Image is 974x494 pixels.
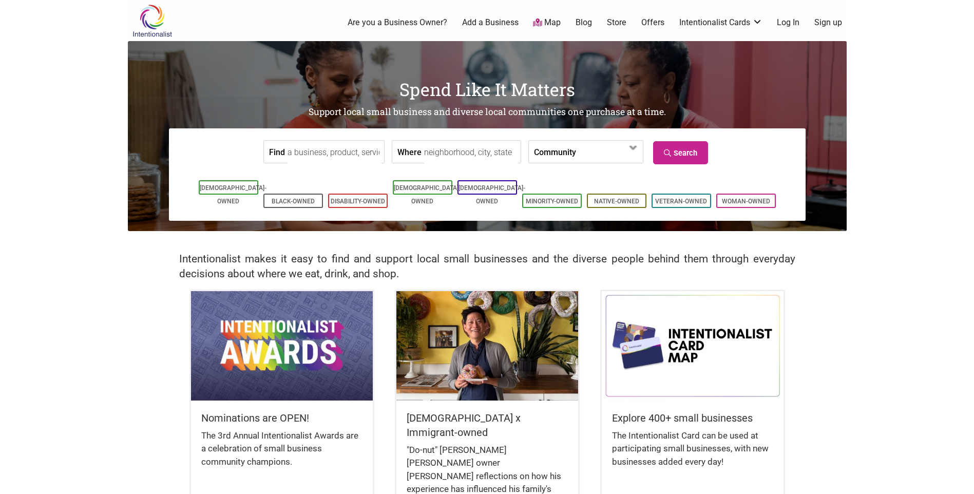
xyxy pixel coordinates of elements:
[534,141,576,163] label: Community
[612,429,773,479] div: The Intentionalist Card can be used at participating small businesses, with new businesses added ...
[655,198,707,205] a: Veteran-Owned
[679,17,762,28] a: Intentionalist Cards
[722,198,770,205] a: Woman-Owned
[576,17,592,28] a: Blog
[462,17,519,28] a: Add a Business
[394,184,461,205] a: [DEMOGRAPHIC_DATA]-Owned
[533,17,561,29] a: Map
[602,291,784,400] img: Intentionalist Card Map
[331,198,385,205] a: Disability-Owned
[424,141,518,164] input: neighborhood, city, state
[777,17,799,28] a: Log In
[607,17,626,28] a: Store
[128,4,177,37] img: Intentionalist
[348,17,447,28] a: Are you a Business Owner?
[653,141,708,164] a: Search
[612,411,773,425] h5: Explore 400+ small businesses
[814,17,842,28] a: Sign up
[407,411,568,440] h5: [DEMOGRAPHIC_DATA] x Immigrant-owned
[201,429,362,479] div: The 3rd Annual Intentionalist Awards are a celebration of small business community champions.
[526,198,578,205] a: Minority-Owned
[200,184,266,205] a: [DEMOGRAPHIC_DATA]-Owned
[179,252,795,281] h2: Intentionalist makes it easy to find and support local small businesses and the diverse people be...
[594,198,639,205] a: Native-Owned
[191,291,373,400] img: Intentionalist Awards
[128,106,847,119] h2: Support local small business and diverse local communities one purchase at a time.
[288,141,381,164] input: a business, product, service
[641,17,664,28] a: Offers
[269,141,285,163] label: Find
[459,184,525,205] a: [DEMOGRAPHIC_DATA]-Owned
[397,141,422,163] label: Where
[201,411,362,425] h5: Nominations are OPEN!
[128,77,847,102] h1: Spend Like It Matters
[396,291,578,400] img: King Donuts - Hong Chhuor
[272,198,315,205] a: Black-Owned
